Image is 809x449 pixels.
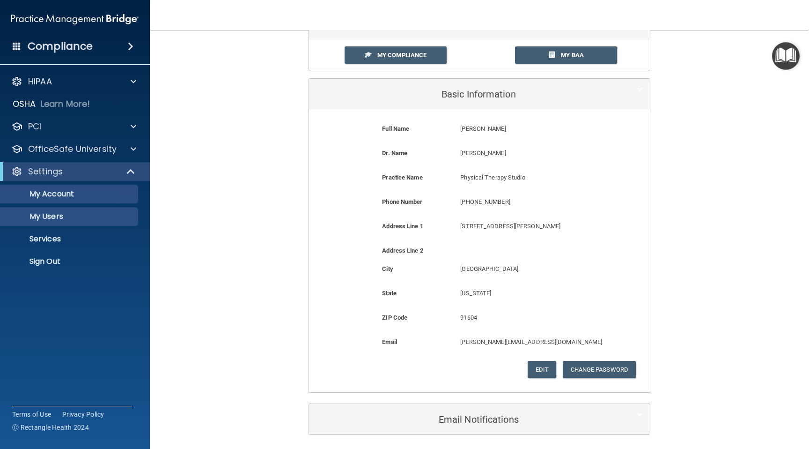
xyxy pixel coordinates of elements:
span: My BAA [561,52,584,59]
button: Change Password [563,361,636,378]
p: [US_STATE] [460,288,603,299]
b: Phone Number [382,198,422,205]
p: [PERSON_NAME][EMAIL_ADDRESS][DOMAIN_NAME] [460,337,603,348]
a: HIPAA [11,76,136,87]
p: [PHONE_NUMBER] [460,196,603,208]
h4: Compliance [28,40,93,53]
a: PCI [11,121,136,132]
p: Settings [28,166,63,177]
h5: Email Notifications [316,414,614,425]
p: Services [6,234,134,244]
p: My Users [6,212,134,221]
p: OSHA [13,98,36,110]
button: Edit [528,361,556,378]
b: Address Line 1 [382,223,423,230]
b: State [382,290,397,297]
p: 91604 [460,312,603,323]
span: Ⓒ Rectangle Health 2024 [12,423,89,432]
b: ZIP Code [382,314,407,321]
p: [PERSON_NAME] [460,148,603,159]
button: Open Resource Center [772,42,800,70]
b: City [382,265,393,272]
h5: Basic Information [316,89,614,99]
span: My Compliance [377,52,427,59]
p: OfficeSafe University [28,143,117,155]
b: Full Name [382,125,409,132]
p: Sign Out [6,257,134,266]
p: HIPAA [28,76,52,87]
p: [GEOGRAPHIC_DATA] [460,263,603,275]
a: Basic Information [316,83,643,105]
b: Address Line 2 [382,247,423,254]
a: Terms of Use [12,410,51,419]
a: OfficeSafe University [11,143,136,155]
b: Practice Name [382,174,422,181]
img: PMB logo [11,10,139,29]
p: Learn More! [41,98,90,110]
p: [PERSON_NAME] [460,123,603,135]
p: Physical Therapy Studio [460,172,603,183]
a: Email Notifications [316,409,643,430]
b: Email [382,338,397,345]
p: My Account [6,189,134,199]
a: Privacy Policy [62,410,104,419]
a: Settings [11,166,136,177]
p: [STREET_ADDRESS][PERSON_NAME] [460,221,603,232]
b: Dr. Name [382,150,407,157]
p: PCI [28,121,41,132]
